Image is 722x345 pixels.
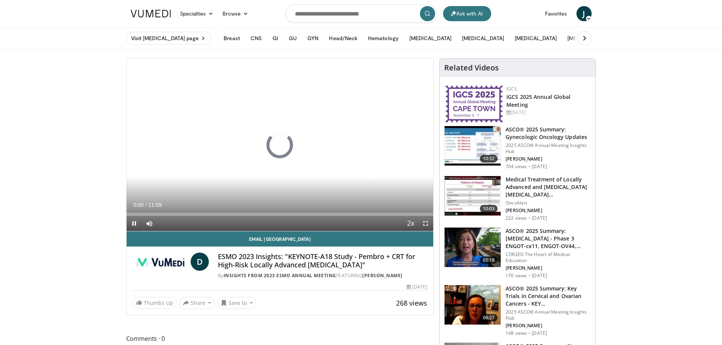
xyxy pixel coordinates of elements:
span: Comments 0 [126,334,434,343]
a: [PERSON_NAME] [362,272,403,279]
a: Visit [MEDICAL_DATA] page [126,32,211,45]
a: 06:27 ASCO® 2025 Summary: Key Trials in Cervical and Ovarian Cancers - KEY… 2025 ASCO® Annual Mee... [444,285,591,336]
p: [DATE] [532,164,547,170]
button: [MEDICAL_DATA] [457,31,509,46]
h4: Related Videos [444,63,499,72]
h3: ASCO® 2025 Summary: Key Trials in Cervical and Ovarian Cancers - KEY… [506,285,591,308]
button: Breast [219,31,244,46]
div: Progress Bar [127,213,434,216]
a: Email [GEOGRAPHIC_DATA] [127,231,434,247]
a: J [576,6,592,21]
input: Search topics, interventions [285,5,437,23]
div: · [528,215,530,221]
h3: Medical Treatment of Locally Advanced and [MEDICAL_DATA] [MEDICAL_DATA]… [506,176,591,198]
span: / [146,202,147,208]
p: 148 views [506,330,527,336]
span: 06:27 [480,314,498,322]
p: OncoAlert [506,200,591,206]
button: Fullscreen [418,216,433,231]
p: [PERSON_NAME] [506,208,591,214]
img: 680d42be-3514-43f9-8300-e9d2fda7c814.png.150x105_q85_autocrop_double_scale_upscale_version-0.2.png [446,86,503,122]
img: 14952cb7-6ba1-43ce-a9f3-9e7ca2f3ac6e.150x105_q85_crop-smart_upscale.jpg [445,228,501,267]
h3: ASCO® 2025 Summary: [MEDICAL_DATA] - Phase 3 ENGOT-cx11, ENGOT-OV44,… [506,227,591,250]
button: GU [284,31,301,46]
div: · [528,273,530,279]
div: By FEATURING [218,272,427,279]
h4: ESMO 2023 Insights: "KEYNOTE-A18 Study - Pembro + CRT for High-Risk Locally Advanced [MEDICAL_DATA]" [218,253,427,269]
div: · [528,330,530,336]
a: Specialties [175,6,218,21]
button: Save to [218,297,256,309]
p: [PERSON_NAME] [506,156,591,162]
p: [PERSON_NAME] [506,265,591,271]
span: 11:09 [148,202,161,208]
img: e110b564-9a63-4c35-a8a3-ac0ac896f5ca.150x105_q85_crop-smart_upscale.jpg [445,176,501,215]
p: [DATE] [532,273,547,279]
a: 10:03 Medical Treatment of Locally Advanced and [MEDICAL_DATA] [MEDICAL_DATA]… OncoAlert [PERSON_... [444,176,591,221]
p: COR2ED The Heart of Medical Education [506,251,591,264]
button: GYN [303,31,323,46]
p: [PERSON_NAME] [506,323,591,329]
div: [DATE] [407,284,427,290]
p: [DATE] [532,330,547,336]
button: Hematology [363,31,403,46]
a: IGCS 2025 Annual Global Meeting [506,93,570,108]
button: Mute [142,216,157,231]
button: Playback Rate [403,216,418,231]
button: Head/Neck [324,31,362,46]
button: [MEDICAL_DATA] [563,31,614,46]
p: [DATE] [532,215,547,221]
div: · [528,164,530,170]
span: 10:32 [480,155,498,162]
button: CNS [246,31,266,46]
a: 10:32 ASCO® 2025 Summary: Gynecologic Oncology Updates 2025 ASCO® Annual Meeting Insights Hub [PE... [444,126,591,170]
a: D [191,253,209,271]
a: IGCS [506,86,517,92]
p: 170 views [506,273,527,279]
button: [MEDICAL_DATA] [510,31,561,46]
p: 2025 ASCO® Annual Meeting Insights Hub [506,142,591,155]
a: Browse [218,6,253,21]
span: 05:18 [480,256,498,264]
span: 0:00 [133,202,144,208]
video-js: Video Player [127,59,434,231]
a: Insights from 2023 ESMO Annual Meeting [224,272,336,279]
div: [DATE] [506,109,589,116]
button: GI [268,31,283,46]
img: VuMedi Logo [131,10,171,17]
p: 704 views [506,164,527,170]
img: Insights from 2023 ESMO Annual Meeting [133,253,188,271]
span: 268 views [396,298,427,308]
p: 222 views [506,215,527,221]
a: Favorites [540,6,572,21]
p: 2025 ASCO® Annual Meeting Insights Hub [506,309,591,321]
a: 05:18 ASCO® 2025 Summary: [MEDICAL_DATA] - Phase 3 ENGOT-cx11, ENGOT-OV44,… COR2ED The Heart of M... [444,227,591,279]
button: Share [180,297,215,309]
img: 7df8c98f-88fe-4e46-a5cb-432c7fef284c.150x105_q85_crop-smart_upscale.jpg [445,126,501,165]
button: Ask with AI [443,6,491,21]
button: Pause [127,216,142,231]
button: [MEDICAL_DATA] [405,31,456,46]
img: 537a7ab1-7e9d-4807-8def-5b88a8b9a70f.150x105_q85_crop-smart_upscale.jpg [445,285,501,325]
a: Thumbs Up [133,297,177,309]
span: 10:03 [480,205,498,212]
h3: ASCO® 2025 Summary: Gynecologic Oncology Updates [506,126,591,141]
